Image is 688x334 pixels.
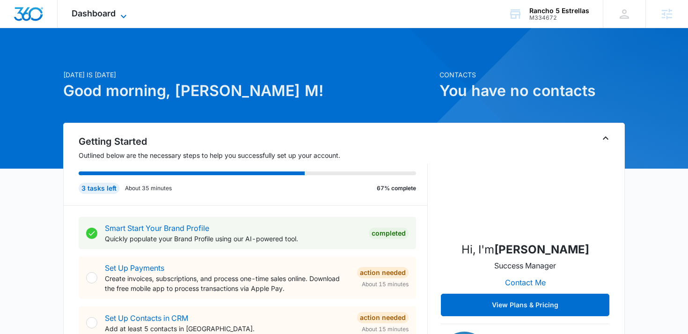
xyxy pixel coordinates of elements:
[63,80,434,102] h1: Good morning, [PERSON_NAME] M!
[478,140,572,234] img: Sam Coduto
[105,223,209,233] a: Smart Start Your Brand Profile
[529,15,589,21] div: account id
[377,184,416,193] p: 67% complete
[105,263,164,273] a: Set Up Payments
[63,70,434,80] p: [DATE] is [DATE]
[369,228,409,239] div: Completed
[357,267,409,278] div: Action Needed
[496,271,555,294] button: Contact Me
[79,183,119,194] div: 3 tasks left
[357,312,409,323] div: Action Needed
[494,243,589,256] strong: [PERSON_NAME]
[72,8,116,18] span: Dashboard
[439,80,625,102] h1: You have no contacts
[439,70,625,80] p: Contacts
[600,133,611,144] button: Toggle Collapse
[79,150,428,160] p: Outlined below are the necessary steps to help you successfully set up your account.
[105,324,350,334] p: Add at least 5 contacts in [GEOGRAPHIC_DATA].
[79,134,428,148] h2: Getting Started
[125,184,172,193] p: About 35 minutes
[362,280,409,289] span: About 15 minutes
[529,7,589,15] div: account name
[362,325,409,334] span: About 15 minutes
[105,234,361,244] p: Quickly populate your Brand Profile using our AI-powered tool.
[461,241,589,258] p: Hi, I'm
[441,294,609,316] button: View Plans & Pricing
[105,313,188,323] a: Set Up Contacts in CRM
[105,274,350,293] p: Create invoices, subscriptions, and process one-time sales online. Download the free mobile app t...
[494,260,556,271] p: Success Manager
